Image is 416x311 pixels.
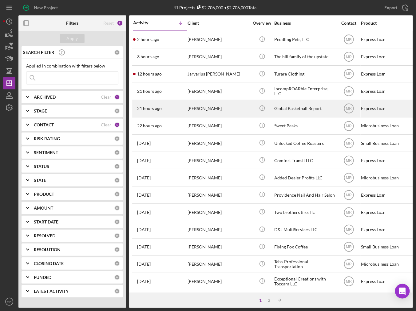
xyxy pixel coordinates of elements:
div: [PERSON_NAME] [188,49,249,65]
b: RESOLVED [34,233,55,238]
time: 2025-09-09 02:02 [137,227,151,232]
div: D&J MultiServices LLC [274,222,336,238]
b: Filters [66,21,78,26]
div: $2,706,000 [196,5,224,10]
b: STATE [34,178,46,183]
div: [PERSON_NAME] [188,170,249,186]
div: 0 [114,50,120,55]
text: MR [346,262,352,267]
div: IncompROARble Enterprise, LLC [274,83,336,100]
div: Contact [337,21,360,26]
div: Cloud9 Auto Detailing [274,291,336,307]
div: [PERSON_NAME] [188,256,249,272]
div: New Project [34,2,58,14]
text: MR [346,107,352,111]
div: Providence Nail And Hair Salon [274,187,336,203]
time: 2025-09-16 13:41 [137,54,159,59]
div: [PERSON_NAME] [188,222,249,238]
time: 2025-09-07 16:52 [137,279,151,284]
div: 0 [114,233,120,239]
b: AMOUNT [34,206,53,211]
div: Sweet Peaks [274,118,336,134]
div: [PERSON_NAME] [188,152,249,169]
div: Turare Clothing [274,66,336,82]
text: MR [346,176,352,180]
b: RESOLUTION [34,247,61,252]
div: 0 [114,191,120,197]
div: 0 [114,108,120,114]
div: Flying Fox Coffee [274,239,336,255]
div: 0 [114,150,120,155]
b: START DATE [34,219,58,224]
div: 41 Projects • $2,706,000 Total [174,5,258,10]
b: ARCHIVED [34,95,56,100]
div: 1 [114,94,120,100]
div: 2 [265,298,274,303]
div: [PERSON_NAME] [188,118,249,134]
div: Two brothers tires llc [274,204,336,220]
button: New Project [18,2,64,14]
div: [PERSON_NAME] [188,291,249,307]
b: CONTACT [34,122,54,127]
div: Overview [251,21,274,26]
div: Comfort Transit LLC [274,152,336,169]
div: Apply [67,34,78,43]
b: FUNDED [34,275,51,280]
b: SEARCH FILTER [23,50,54,55]
time: 2025-09-08 17:26 [137,244,151,249]
div: Applied in combination with filters below [26,63,118,68]
div: [PERSON_NAME] [188,135,249,151]
time: 2025-09-15 19:46 [137,106,162,111]
div: 0 [114,205,120,211]
text: MR [346,245,352,249]
time: 2025-09-10 19:25 [137,210,151,215]
div: Jarvarius [PERSON_NAME] [188,66,249,82]
div: [PERSON_NAME] [188,100,249,117]
div: 1 [256,298,265,303]
b: RISK RATING [34,136,60,141]
div: Activity [133,20,160,25]
div: Client [188,21,249,26]
b: PRODUCT [34,192,54,197]
div: 0 [114,164,120,169]
text: MR [346,55,352,59]
div: Reset [103,21,114,26]
div: 0 [114,219,120,225]
text: MR [346,89,352,94]
button: Export [378,2,413,14]
text: MR [346,72,352,76]
text: MR [346,124,352,128]
div: 0 [114,288,120,294]
time: 2025-09-11 14:05 [137,193,151,198]
div: Added Dealer Profits LLC [274,170,336,186]
div: Business [274,21,336,26]
div: 0 [114,261,120,266]
time: 2025-09-11 16:19 [137,175,151,180]
div: [PERSON_NAME] [188,187,249,203]
div: Open Intercom Messenger [395,284,410,299]
div: 1 [114,122,120,128]
text: MR [346,141,352,145]
text: MR [346,211,352,215]
time: 2025-09-16 04:23 [137,72,162,76]
text: MR [346,158,352,163]
time: 2025-09-15 16:35 [137,141,151,146]
button: MR [3,296,15,308]
b: CLOSING DATE [34,261,64,266]
div: Tab’s Professional Transportation [274,256,336,272]
div: 0 [114,275,120,280]
text: MR [346,228,352,232]
div: Unlocked Coffee Roasters [274,135,336,151]
b: LATEST ACTIVITY [34,289,69,294]
div: [PERSON_NAME] [188,239,249,255]
time: 2025-09-15 18:13 [137,123,162,128]
time: 2025-09-12 16:23 [137,158,151,163]
div: 0 [114,178,120,183]
div: 0 [114,247,120,252]
div: Global Basketball Report [274,100,336,117]
time: 2025-09-08 11:18 [137,262,151,267]
div: The hill family of the upstate [274,49,336,65]
div: Exceptional Creations with Toccara LLC [274,273,336,290]
b: STATUS [34,164,49,169]
button: Apply [60,34,85,43]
